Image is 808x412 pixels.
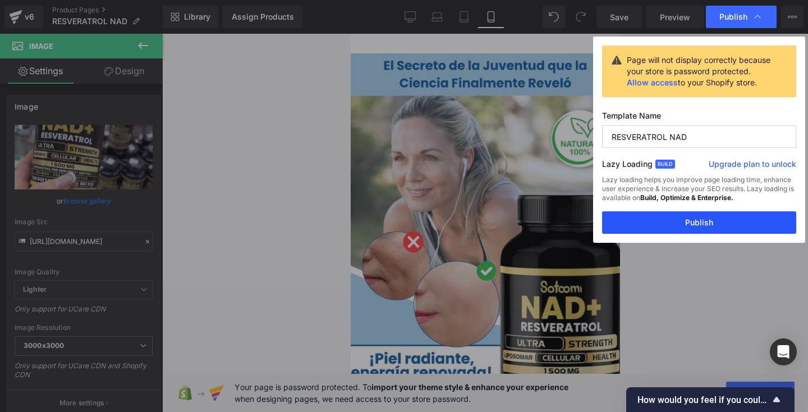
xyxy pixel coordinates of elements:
[637,395,770,405] span: How would you feel if you could no longer use GemPages?
[719,12,747,22] span: Publish
[627,78,678,87] a: Allow access
[770,338,797,365] div: Open Intercom Messenger
[627,55,775,88] div: Page will not display correctly because your store is password protected. to your Shopify store.
[709,159,796,174] a: Upgrade plan to unlock
[602,175,796,211] div: Lazy loading helps you improve page loading time, enhance user experience & increase your SEO res...
[602,211,796,234] button: Publish
[655,160,675,169] span: Build
[602,111,796,125] label: Template Name
[640,193,733,202] strong: Build, Optimize & Enterprise.
[637,393,783,406] button: Show survey - How would you feel if you could no longer use GemPages?
[602,157,653,175] label: Lazy Loading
